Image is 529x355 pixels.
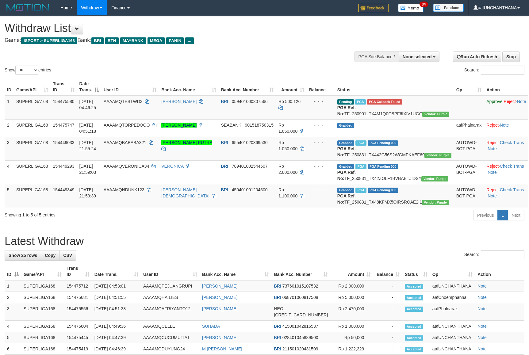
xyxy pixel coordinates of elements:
td: aafPhalnarak [454,119,484,137]
td: - [373,303,402,321]
span: BRI [91,37,103,44]
span: Grabbed [337,140,355,146]
div: - - - [309,163,332,169]
th: Bank Acc. Name: activate to sort column ascending [159,78,218,96]
td: TF_250901_TX4M1Q0CBPF6IXIV1UGG [335,96,454,120]
td: · · [484,160,528,184]
h4: Game: Bank: [5,37,347,44]
img: Feedback.jpg [358,4,389,12]
span: Grabbed [337,188,355,193]
td: · · [484,184,528,208]
span: BRI [274,335,281,340]
th: Amount: activate to sort column ascending [276,78,307,96]
span: Accepted [405,295,423,300]
span: PGA Pending [368,188,398,193]
span: Rp 1.650.000 [278,123,297,134]
span: Grabbed [337,164,355,169]
a: CSV [59,250,76,261]
a: Reject [486,140,499,145]
span: 154475747 [53,123,75,128]
span: Copy 211501020431509 to clipboard [282,346,318,351]
a: Note [477,335,487,340]
th: Balance: activate to sort column ascending [373,263,402,280]
span: [DATE] 21:59:39 [79,187,96,198]
a: Note [500,123,509,128]
td: 3 [5,137,14,160]
a: Stop [502,52,520,62]
span: BRI [274,284,281,288]
span: Accepted [405,284,423,289]
span: Accepted [405,347,423,352]
td: AAAAMQAFRIYANTO12 [141,303,200,321]
th: Op: activate to sort column ascending [454,78,484,96]
td: 154475604 [64,321,92,332]
span: PGA Pending [368,140,398,146]
a: [PERSON_NAME] [161,99,197,104]
span: Marked by aafheankoy [355,164,366,169]
td: 154475556 [64,303,92,321]
b: PGA Ref. No: [337,193,356,204]
a: [PERSON_NAME][DEMOGRAPHIC_DATA] [161,187,209,198]
th: Action [475,263,524,280]
td: [DATE] 04:46:39 [92,343,141,355]
td: aafUNCHANTHANA [430,280,475,292]
td: aafUNCHANTHANA [430,332,475,343]
td: AUTOWD-BOT-PGA [454,184,484,208]
span: Copy 655401020369530 to clipboard [232,140,268,145]
td: SUPERLIGA168 [21,303,64,321]
span: Vendor URL: https://trx4.1velocity.biz [421,176,448,181]
div: - - - [309,139,332,146]
a: Previous [473,210,498,220]
input: Search: [481,250,524,259]
div: PGA Site Balance / [355,52,399,62]
th: Balance [307,78,335,96]
span: BRI [274,346,281,351]
span: [DATE] 04:51:18 [79,123,96,134]
span: 34 [420,2,428,7]
td: AAAAMQPEJUANGRUPI [141,280,200,292]
div: - - - [309,122,332,128]
td: [DATE] 04:53:01 [92,280,141,292]
span: 154449033 [53,140,75,145]
span: Vendor URL: https://trx4.1velocity.biz [422,200,449,205]
span: PANIN [166,37,184,44]
td: AAAAMQCELLE [141,321,200,332]
a: [PERSON_NAME] [202,335,237,340]
span: None selected [403,54,432,59]
th: Date Trans.: activate to sort column ascending [92,263,141,280]
img: Button%20Memo.svg [398,4,424,12]
td: - [373,343,402,355]
th: Date Trans.: activate to sort column descending [77,78,101,96]
input: Search: [481,66,524,75]
span: Copy 028401045889500 to clipboard [282,335,318,340]
span: 154449293 [53,164,75,169]
th: Status [335,78,454,96]
span: Copy 5859459299268580 to clipboard [274,312,328,317]
span: Marked by aafmaleo [355,99,366,105]
a: Note [477,324,487,329]
td: SUPERLIGA168 [14,160,51,184]
span: PGA Error [367,99,402,105]
h1: Withdraw List [5,22,347,34]
td: SUPERLIGA168 [21,332,64,343]
a: Reject [486,123,499,128]
th: Trans ID: activate to sort column ascending [51,78,77,96]
span: 154449349 [53,187,75,192]
span: Grabbed [337,123,355,128]
a: Check Trans [500,187,524,192]
th: Game/API: activate to sort column ascending [21,263,64,280]
td: SUPERLIGA168 [21,321,64,332]
td: SUPERLIGA168 [14,96,51,120]
a: [PERSON_NAME] [202,306,237,311]
td: AUTOWD-BOT-PGA [454,160,484,184]
span: AAAAMQVERONICA34 [104,164,149,169]
span: SEABANK [221,123,241,128]
th: Bank Acc. Number: activate to sort column ascending [271,263,330,280]
span: Rp 500.126 [278,99,301,104]
a: Run Auto-Refresh [453,52,501,62]
a: Copy [41,250,59,261]
td: aafUNCHANTHANA [430,321,475,332]
td: 4 [5,160,14,184]
td: Rp 5,000,000 [330,292,373,303]
a: Reject [504,99,516,104]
